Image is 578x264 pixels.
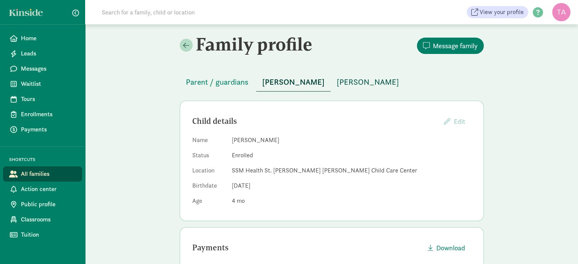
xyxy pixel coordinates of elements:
span: Leads [21,49,76,58]
span: Tuition [21,230,76,239]
dt: Status [192,151,226,163]
h2: Family profile [180,33,330,55]
iframe: Chat Widget [540,228,578,264]
span: [PERSON_NAME] [262,76,325,88]
a: Waitlist [3,76,82,92]
span: Edit [454,117,465,126]
a: Classrooms [3,212,82,227]
dt: Name [192,136,226,148]
button: Download [422,240,471,256]
a: All families [3,166,82,182]
span: Public profile [21,200,76,209]
span: Waitlist [21,79,76,89]
a: Enrollments [3,107,82,122]
button: Parent / guardians [180,73,255,91]
span: Action center [21,185,76,194]
a: Leads [3,46,82,61]
dd: SSM Health St. [PERSON_NAME] [PERSON_NAME] Child Care Center [232,166,471,175]
button: [PERSON_NAME] [256,73,331,92]
dd: [PERSON_NAME] [232,136,471,145]
span: Download [436,243,465,253]
a: Parent / guardians [180,78,255,87]
a: Tours [3,92,82,107]
dt: Age [192,196,226,209]
a: Public profile [3,197,82,212]
button: [PERSON_NAME] [331,73,405,91]
dt: Location [192,166,226,178]
span: All families [21,169,76,179]
a: Tuition [3,227,82,242]
a: Action center [3,182,82,197]
span: [DATE] [232,182,250,190]
span: View your profile [480,8,524,17]
span: 4 [232,197,245,205]
dt: Birthdate [192,181,226,193]
a: [PERSON_NAME] [331,78,405,87]
span: Messages [21,64,76,73]
a: Home [3,31,82,46]
button: Edit [438,113,471,130]
button: Message family [417,38,484,54]
span: Message family [433,41,478,51]
a: Messages [3,61,82,76]
span: Home [21,34,76,43]
span: Enrollments [21,110,76,119]
dd: Enrolled [232,151,471,160]
a: [PERSON_NAME] [256,78,331,87]
input: Search for a family, child or location [97,5,310,20]
span: Classrooms [21,215,76,224]
div: Payments [192,242,422,254]
span: Tours [21,95,76,104]
span: Parent / guardians [186,76,249,88]
span: [PERSON_NAME] [337,76,399,88]
span: Payments [21,125,76,134]
a: View your profile [467,6,528,18]
div: Child details [192,115,438,127]
a: Payments [3,122,82,137]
